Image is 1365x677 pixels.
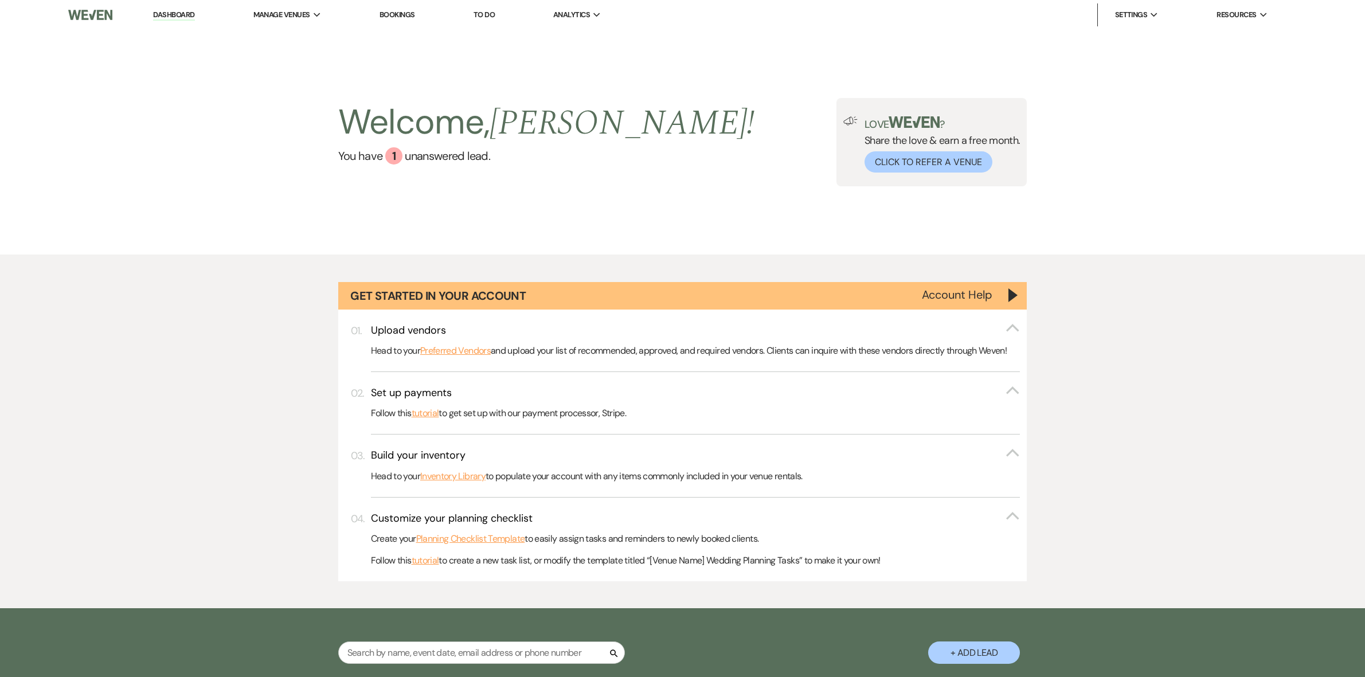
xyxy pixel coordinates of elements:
[416,531,525,546] a: Planning Checklist Template
[371,448,466,463] h3: Build your inventory
[385,147,402,165] div: 1
[922,289,992,300] button: Account Help
[371,511,1020,526] button: Customize your planning checklist
[371,553,1020,568] p: Follow this to create a new task list, or modify the template titled “[Venue Name] Wedding Planni...
[865,116,1020,130] p: Love ?
[371,448,1020,463] button: Build your inventory
[420,469,486,484] a: Inventory Library
[371,531,1020,546] p: Create your to easily assign tasks and reminders to newly booked clients.
[371,386,452,400] h3: Set up payments
[490,97,754,150] span: [PERSON_NAME] !
[371,323,446,338] h3: Upload vendors
[474,10,495,19] a: To Do
[338,98,755,147] h2: Welcome,
[412,406,439,421] a: tutorial
[371,386,1020,400] button: Set up payments
[843,116,858,126] img: loud-speaker-illustration.svg
[338,641,625,664] input: Search by name, event date, email address or phone number
[420,343,491,358] a: Preferred Vendors
[553,9,590,21] span: Analytics
[380,10,415,19] a: Bookings
[371,323,1020,338] button: Upload vendors
[1115,9,1148,21] span: Settings
[889,116,940,128] img: weven-logo-green.svg
[253,9,310,21] span: Manage Venues
[371,511,533,526] h3: Customize your planning checklist
[865,151,992,173] button: Click to Refer a Venue
[350,288,526,304] h1: Get Started in Your Account
[371,343,1020,358] p: Head to your and upload your list of recommended, approved, and required vendors. Clients can inq...
[1217,9,1256,21] span: Resources
[338,147,755,165] a: You have 1 unanswered lead.
[371,469,1020,484] p: Head to your to populate your account with any items commonly included in your venue rentals.
[412,553,439,568] a: tutorial
[371,406,1020,421] p: Follow this to get set up with our payment processor, Stripe.
[153,10,194,21] a: Dashboard
[68,3,112,27] img: Weven Logo
[928,641,1020,664] button: + Add Lead
[858,116,1020,173] div: Share the love & earn a free month.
